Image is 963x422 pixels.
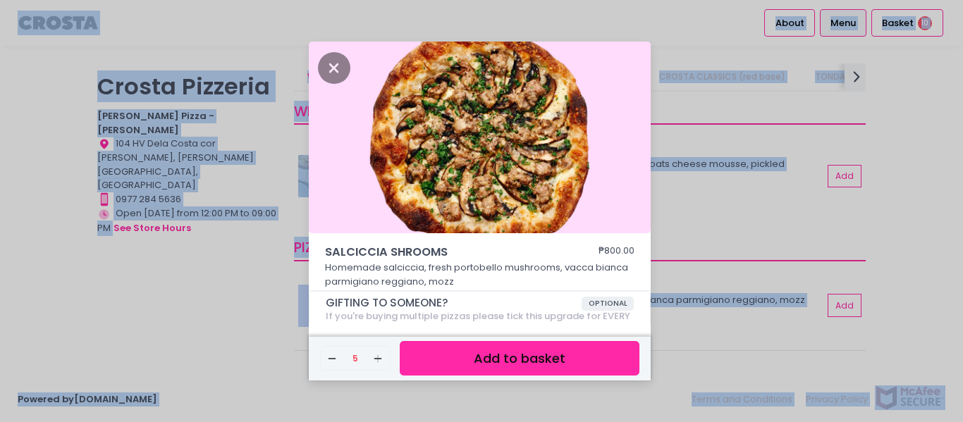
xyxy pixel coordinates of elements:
[400,341,639,376] button: Add to basket
[326,311,634,333] div: If you're buying multiple pizzas please tick this upgrade for EVERY pizza
[582,297,634,311] span: OPTIONAL
[318,60,350,74] button: Close
[326,297,582,309] span: GIFTING TO SOMEONE?
[309,42,651,233] img: SALCICCIA SHROOMS
[599,244,634,261] div: ₱800.00
[325,244,558,261] span: SALCICCIA SHROOMS
[325,261,635,288] p: Homemade salciccia, fresh portobello mushrooms, vacca bianca parmigiano reggiano, mozz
